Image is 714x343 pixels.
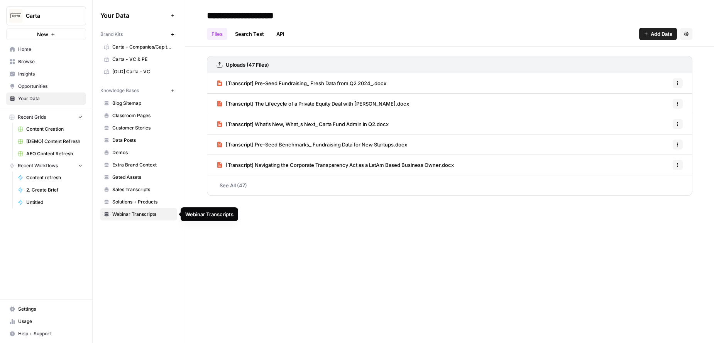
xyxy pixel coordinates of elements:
a: Carta - Companies/Cap table [100,41,177,53]
span: Opportunities [18,83,83,90]
span: Carta - VC & PE [112,56,174,63]
a: Usage [6,315,86,328]
a: [Transcript] Pre-Seed Benchmarks_ Fundraising Data for New Startups.docx [217,135,407,155]
a: [OLD] Carta - VC [100,66,177,78]
a: Content Creation [14,123,86,135]
span: Usage [18,318,83,325]
span: Carta - Companies/Cap table [112,44,174,50]
h3: Uploads (47 Files) [226,61,269,69]
a: [Transcript] The Lifecycle of a Private Equity Deal with [PERSON_NAME].docx [217,94,409,114]
a: Sales Transcripts [100,183,177,196]
button: Help + Support [6,328,86,340]
span: Carta [26,12,73,20]
span: Gated Assets [112,174,174,181]
a: Customer Stories [100,122,177,134]
span: [Transcript] What’s New, What_s Next_ Carta Fund Admin in Q2.docx [226,120,389,128]
a: [DEMO] Content Refresh [14,135,86,148]
button: Recent Workflows [6,160,86,171]
span: Recent Grids [18,114,46,121]
a: Settings [6,303,86,315]
span: Your Data [18,95,83,102]
button: Add Data [639,28,677,40]
img: Carta Logo [9,9,23,23]
a: Files [207,28,227,40]
button: Workspace: Carta [6,6,86,25]
span: Untitled [26,199,83,206]
span: AEO Content Refresh [26,150,83,157]
a: Webinar Transcripts [100,208,177,220]
a: AEO Content Refresh [14,148,86,160]
span: Content Creation [26,126,83,133]
a: Content refresh [14,171,86,184]
a: Search Test [230,28,269,40]
span: [Transcript] Pre-Seed Fundraising_ Fresh Data from Q2 2024_.docx [226,79,386,87]
span: Solutions + Products [112,198,174,205]
span: [DEMO] Content Refresh [26,138,83,145]
a: [Transcript] What’s New, What_s Next_ Carta Fund Admin in Q2.docx [217,114,389,134]
a: API [272,28,289,40]
span: Settings [18,306,83,313]
span: Add Data [651,30,672,38]
a: Data Posts [100,134,177,146]
span: Knowledge Bases [100,87,139,94]
span: New [37,30,48,38]
a: See All (47) [207,175,692,195]
a: Browse [6,55,86,68]
a: Classroom Pages [100,109,177,122]
span: Browse [18,58,83,65]
span: Webinar Transcripts [112,211,174,218]
a: Blog Sitemap [100,97,177,109]
span: [Transcript] Pre-Seed Benchmarks_ Fundraising Data for New Startups.docx [226,141,407,148]
a: Carta - VC & PE [100,53,177,66]
span: Demos [112,149,174,156]
a: Gated Assets [100,171,177,183]
span: Customer Stories [112,124,174,131]
a: Opportunities [6,80,86,92]
span: Blog Sitemap [112,100,174,107]
a: Solutions + Products [100,196,177,208]
a: Untitled [14,196,86,208]
span: Sales Transcripts [112,186,174,193]
span: Content refresh [26,174,83,181]
a: Insights [6,68,86,80]
span: Insights [18,71,83,77]
span: [Transcript] The Lifecycle of a Private Equity Deal with [PERSON_NAME].docx [226,100,409,108]
a: Your Data [6,92,86,105]
a: Home [6,43,86,55]
span: [OLD] Carta - VC [112,68,174,75]
button: Recent Grids [6,111,86,123]
a: [Transcript] Navigating the Corporate Transparency Act as a LatAm Based Business Owner.docx [217,155,454,175]
span: Classroom Pages [112,112,174,119]
span: Recent Workflows [18,162,58,169]
span: Brand Kits [100,31,123,38]
a: Demos [100,146,177,159]
span: Help + Support [18,330,83,337]
a: Extra Brand Context [100,159,177,171]
a: [Transcript] Pre-Seed Fundraising_ Fresh Data from Q2 2024_.docx [217,73,386,93]
span: 2. Create Brief [26,187,83,193]
span: Extra Brand Context [112,161,174,168]
a: 2. Create Brief [14,184,86,196]
span: Home [18,46,83,53]
span: Your Data [100,11,168,20]
span: [Transcript] Navigating the Corporate Transparency Act as a LatAm Based Business Owner.docx [226,161,454,169]
button: New [6,29,86,40]
a: Uploads (47 Files) [217,56,269,73]
span: Data Posts [112,137,174,144]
